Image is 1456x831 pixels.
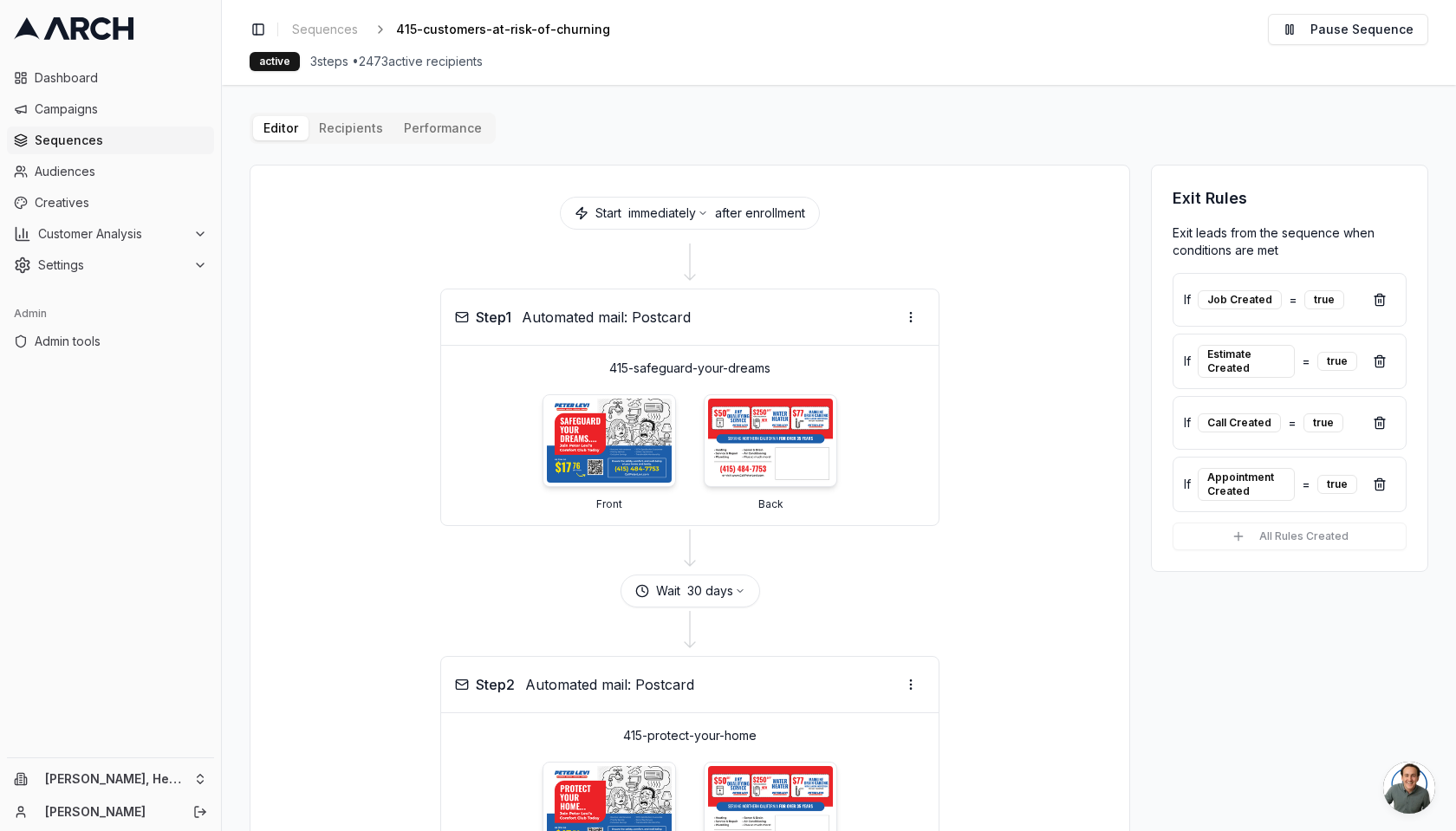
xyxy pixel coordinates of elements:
[1317,475,1357,494] div: true
[7,127,214,154] a: Sequences
[393,116,492,140] button: Performance
[35,333,207,350] span: Admin tools
[188,800,212,824] button: Log out
[1317,352,1357,371] div: true
[35,101,207,118] span: Campaigns
[708,399,833,483] img: 415-safeguard-your-dreams - Back
[35,69,207,87] span: Dashboard
[285,17,365,42] a: Sequences
[547,399,672,483] img: 415-safeguard-your-dreams - Front
[1173,186,1407,211] h3: Exit Rules
[1302,476,1310,493] span: =
[1184,414,1191,432] span: If
[35,132,207,149] span: Sequences
[476,307,511,328] span: Step 1
[7,765,214,793] button: [PERSON_NAME], Heating, Cooling and Drains
[38,256,186,274] span: Settings
[1304,290,1344,309] div: true
[1198,345,1295,378] div: Estimate Created
[7,64,214,92] a: Dashboard
[253,116,309,140] button: Editor
[292,21,358,38] span: Sequences
[250,52,300,71] div: active
[45,803,174,821] a: [PERSON_NAME]
[1184,353,1191,370] span: If
[310,53,483,70] span: 3 steps • 2473 active recipients
[758,497,783,511] p: Back
[1184,291,1191,308] span: If
[1198,290,1282,309] div: Job Created
[7,220,214,248] button: Customer Analysis
[285,17,638,42] nav: breadcrumb
[309,116,393,140] button: Recipients
[1383,762,1435,814] div: Open chat
[1184,476,1191,493] span: If
[396,21,610,38] span: 415-customers-at-risk-of-churning
[522,307,691,328] span: Automated mail: Postcard
[476,674,515,695] span: Step 2
[1198,468,1295,501] div: Appointment Created
[7,189,214,217] a: Creatives
[7,328,214,355] a: Admin tools
[1288,414,1297,432] span: =
[596,497,622,511] p: Front
[656,582,680,600] span: Wait
[45,771,186,787] span: [PERSON_NAME], Heating, Cooling and Drains
[7,251,214,279] button: Settings
[1289,291,1297,308] span: =
[1198,413,1281,432] div: Call Created
[1173,224,1407,259] p: Exit leads from the sequence when conditions are met
[455,727,925,744] p: 415-protect-your-home
[628,205,708,222] button: immediately
[1268,14,1428,45] button: Pause Sequence
[1302,353,1310,370] span: =
[560,197,820,230] div: Start after enrollment
[7,158,214,185] a: Audiences
[687,582,745,600] button: 30 days
[455,360,925,377] p: 415-safeguard-your-dreams
[7,95,214,123] a: Campaigns
[1303,413,1343,432] div: true
[525,674,694,695] span: Automated mail: Postcard
[7,300,214,328] div: Admin
[35,163,207,180] span: Audiences
[35,194,207,211] span: Creatives
[38,225,186,243] span: Customer Analysis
